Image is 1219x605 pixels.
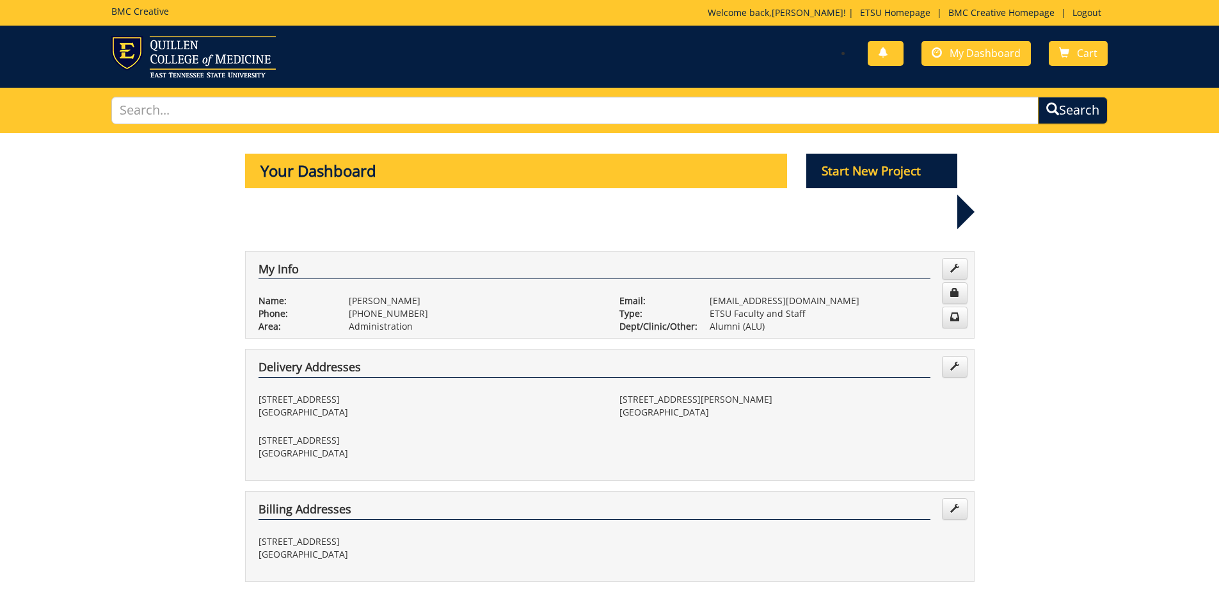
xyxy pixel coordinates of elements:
p: [PERSON_NAME] [349,294,600,307]
p: Alumni (ALU) [710,320,961,333]
p: Email: [619,294,690,307]
p: Start New Project [806,154,957,188]
a: Edit Addresses [942,498,968,520]
p: [STREET_ADDRESS][PERSON_NAME] [619,393,961,406]
p: Administration [349,320,600,333]
p: Name: [259,294,330,307]
p: Your Dashboard [245,154,788,188]
a: My Dashboard [921,41,1031,66]
span: Cart [1077,46,1097,60]
span: My Dashboard [950,46,1021,60]
a: Edit Info [942,258,968,280]
a: Change Communication Preferences [942,307,968,328]
p: [STREET_ADDRESS] [259,535,600,548]
a: Cart [1049,41,1108,66]
input: Search... [111,97,1039,124]
p: Area: [259,320,330,333]
a: ETSU Homepage [854,6,937,19]
p: Dept/Clinic/Other: [619,320,690,333]
p: Welcome back, ! | | | [708,6,1108,19]
p: [GEOGRAPHIC_DATA] [619,406,961,419]
a: Edit Addresses [942,356,968,378]
p: [EMAIL_ADDRESS][DOMAIN_NAME] [710,294,961,307]
a: Change Password [942,282,968,304]
p: [STREET_ADDRESS] [259,434,600,447]
button: Search [1038,97,1108,124]
h4: My Info [259,263,930,280]
a: Logout [1066,6,1108,19]
a: [PERSON_NAME] [772,6,843,19]
p: [STREET_ADDRESS] [259,393,600,406]
p: [GEOGRAPHIC_DATA] [259,447,600,460]
h4: Billing Addresses [259,503,930,520]
h5: BMC Creative [111,6,169,16]
a: Start New Project [806,166,957,178]
p: [GEOGRAPHIC_DATA] [259,548,600,561]
p: [PHONE_NUMBER] [349,307,600,320]
img: ETSU logo [111,36,276,77]
p: ETSU Faculty and Staff [710,307,961,320]
p: Phone: [259,307,330,320]
p: Type: [619,307,690,320]
a: BMC Creative Homepage [942,6,1061,19]
p: [GEOGRAPHIC_DATA] [259,406,600,419]
h4: Delivery Addresses [259,361,930,378]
